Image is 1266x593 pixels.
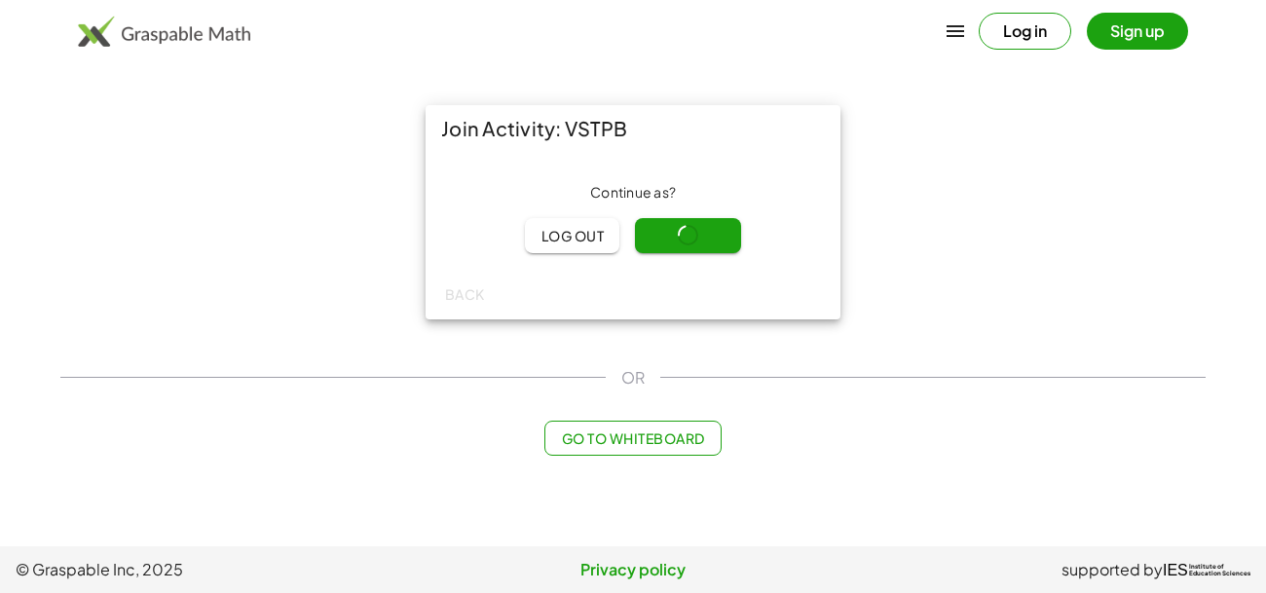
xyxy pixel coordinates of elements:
[544,421,721,456] button: Go to Whiteboard
[1163,561,1188,579] span: IES
[525,218,619,253] button: Log out
[441,183,825,203] div: Continue as ?
[1189,564,1250,577] span: Institute of Education Sciences
[1087,13,1188,50] button: Sign up
[1163,558,1250,581] a: IESInstitute ofEducation Sciences
[16,558,428,581] span: © Graspable Inc, 2025
[428,558,839,581] a: Privacy policy
[561,429,704,447] span: Go to Whiteboard
[979,13,1071,50] button: Log in
[621,366,645,389] span: OR
[540,227,604,244] span: Log out
[1061,558,1163,581] span: supported by
[426,105,840,152] div: Join Activity: VSTPB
